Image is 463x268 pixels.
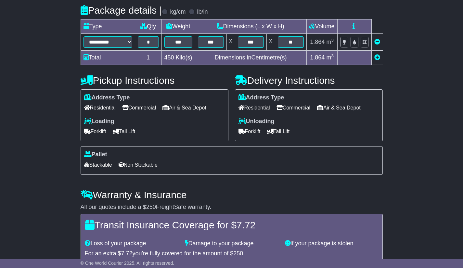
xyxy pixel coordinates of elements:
span: Commercial [277,103,310,113]
div: For an extra $ you're fully covered for the amount of $ . [85,250,379,257]
span: Forklift [238,126,261,136]
td: Dimensions in Centimetre(s) [195,50,306,65]
td: Weight [161,19,195,33]
span: 250 [233,250,243,257]
div: All our quotes include a $ FreightSafe warranty. [81,204,383,211]
span: Residential [84,103,116,113]
td: x [226,33,235,50]
td: Dimensions (L x W x H) [195,19,306,33]
td: Qty [135,19,161,33]
td: Total [81,50,135,65]
div: If your package is stolen [282,240,382,247]
label: Loading [84,118,114,125]
span: 7.72 [121,250,133,257]
span: Tail Lift [113,126,135,136]
span: © One World Courier 2025. All rights reserved. [81,261,174,266]
h4: Warranty & Insurance [81,189,383,200]
sup: 3 [331,38,334,43]
span: 450 [164,54,174,61]
label: Pallet [84,151,107,158]
label: Unloading [238,118,275,125]
label: Address Type [84,94,130,101]
span: 7.72 [237,220,255,230]
td: 1 [135,50,161,65]
a: Add new item [374,54,380,61]
span: m [326,39,334,45]
label: lb/in [197,8,208,16]
sup: 3 [331,53,334,58]
label: Address Type [238,94,284,101]
a: Remove this item [374,39,380,45]
span: 1.864 [310,54,325,61]
span: Tail Lift [267,126,290,136]
span: m [326,54,334,61]
td: Type [81,19,135,33]
span: 250 [146,204,156,210]
span: Residential [238,103,270,113]
div: Loss of your package [82,240,182,247]
span: Air & Sea Depot [162,103,206,113]
span: Air & Sea Depot [317,103,361,113]
span: Stackable [84,160,112,170]
td: x [266,33,275,50]
h4: Transit Insurance Coverage for $ [85,220,379,230]
span: Non Stackable [119,160,158,170]
label: kg/cm [170,8,186,16]
span: 1.864 [310,39,325,45]
span: Commercial [122,103,156,113]
span: Forklift [84,126,106,136]
div: Damage to your package [182,240,282,247]
h4: Package details | [81,5,162,16]
h4: Pickup Instructions [81,75,228,86]
td: Volume [306,19,337,33]
h4: Delivery Instructions [235,75,383,86]
td: Kilo(s) [161,50,195,65]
